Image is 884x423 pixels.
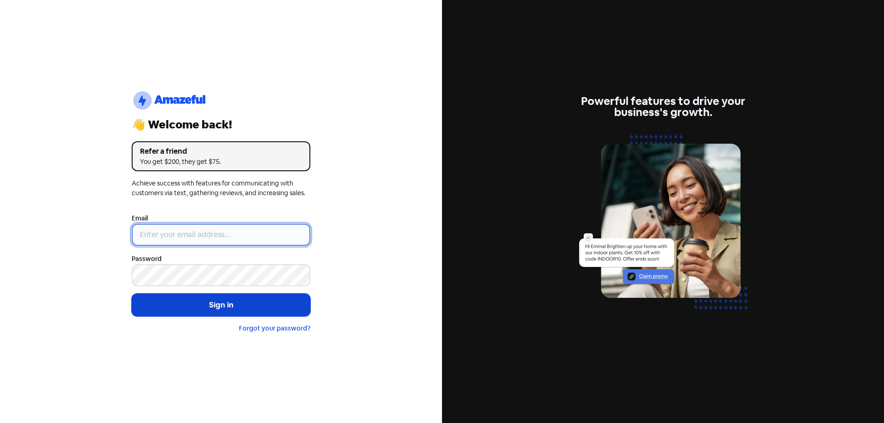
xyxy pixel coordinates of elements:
[140,157,302,167] div: You get $200, they get $75.
[132,224,310,246] input: Enter your email address...
[574,96,752,118] div: Powerful features to drive your business's growth.
[132,214,148,223] label: Email
[132,254,162,264] label: Password
[132,179,310,198] div: Achieve success with features for communicating with customers via text, gathering reviews, and i...
[140,146,302,157] div: Refer a friend
[239,324,310,332] a: Forgot your password?
[132,119,310,130] div: 👋 Welcome back!
[574,129,752,327] img: text-marketing
[132,294,310,317] button: Sign in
